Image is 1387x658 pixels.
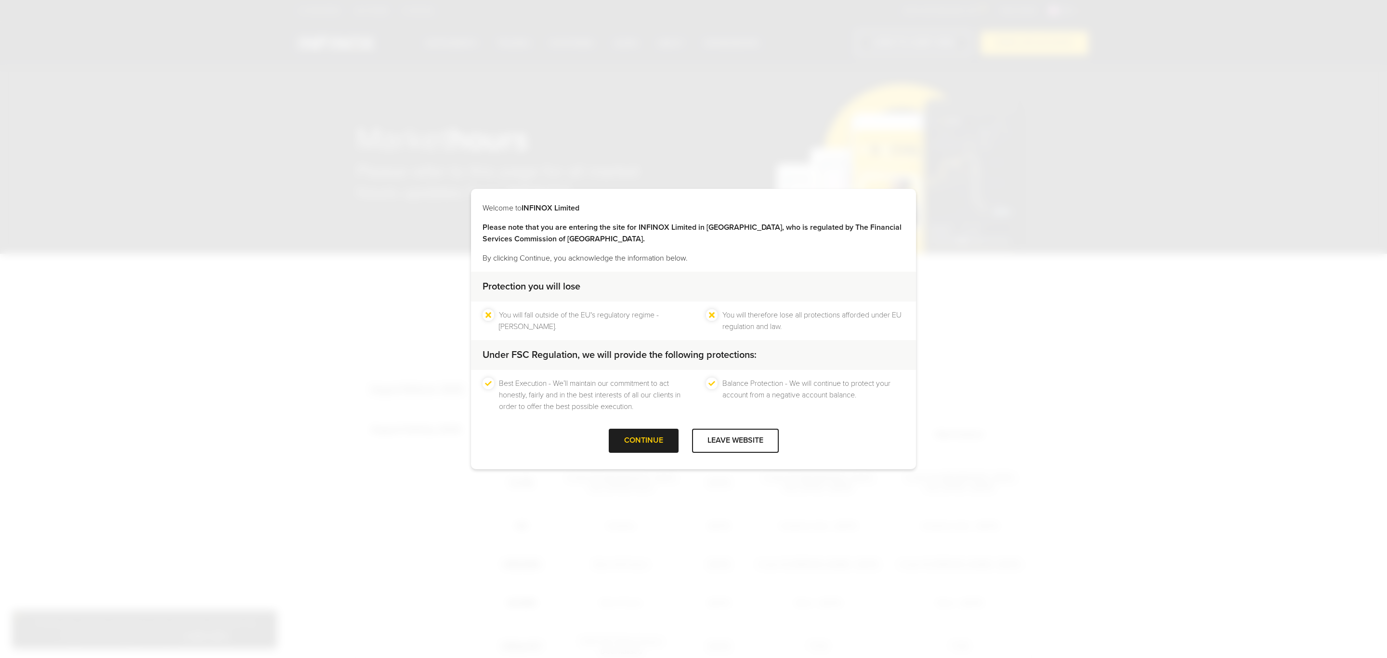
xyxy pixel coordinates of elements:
[483,223,902,244] strong: Please note that you are entering the site for INFINOX Limited in [GEOGRAPHIC_DATA], who is regul...
[722,309,904,332] li: You will therefore lose all protections afforded under EU regulation and law.
[499,309,681,332] li: You will fall outside of the EU's regulatory regime - [PERSON_NAME].
[692,429,779,452] div: LEAVE WEBSITE
[609,429,679,452] div: CONTINUE
[483,202,904,214] p: Welcome to
[483,349,757,361] strong: Under FSC Regulation, we will provide the following protections:
[722,378,904,412] li: Balance Protection - We will continue to protect your account from a negative account balance.
[483,252,904,264] p: By clicking Continue, you acknowledge the information below.
[483,281,580,292] strong: Protection you will lose
[499,378,681,412] li: Best Execution - We’ll maintain our commitment to act honestly, fairly and in the best interests ...
[522,203,579,213] strong: INFINOX Limited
